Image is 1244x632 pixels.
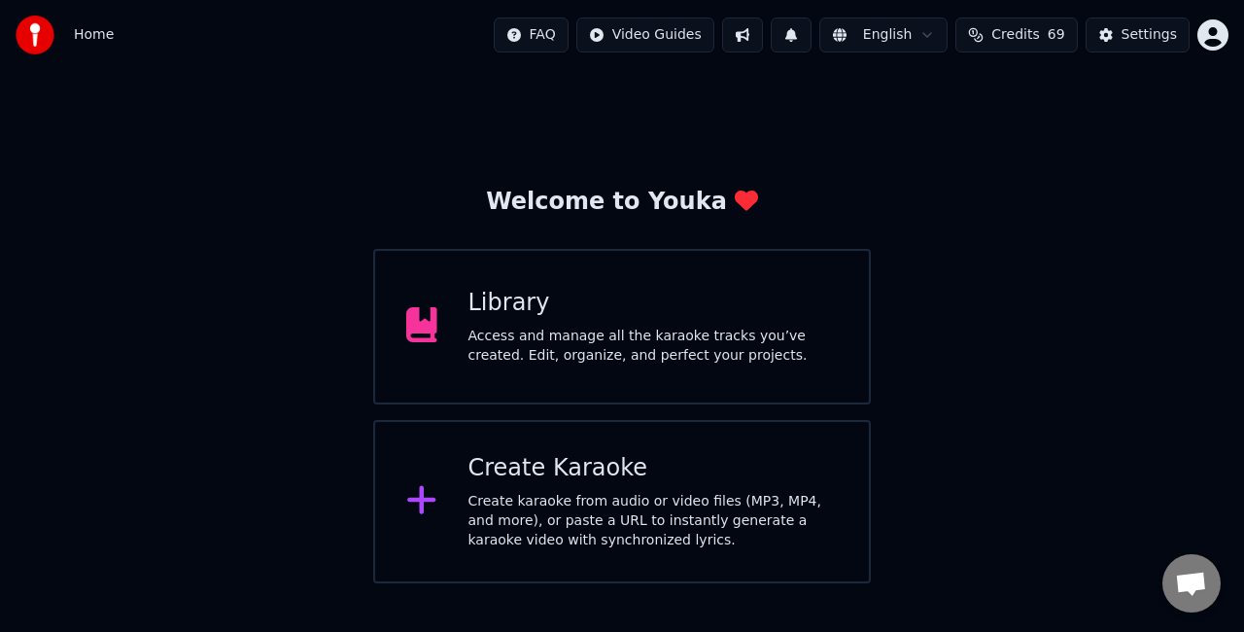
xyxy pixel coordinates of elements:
img: youka [16,16,54,54]
div: Settings [1122,25,1177,45]
div: Open chat [1162,554,1221,613]
span: 69 [1048,25,1065,45]
span: Home [74,25,114,45]
div: Library [468,288,839,319]
nav: breadcrumb [74,25,114,45]
div: Create karaoke from audio or video files (MP3, MP4, and more), or paste a URL to instantly genera... [468,492,839,550]
span: Credits [991,25,1039,45]
div: Access and manage all the karaoke tracks you’ve created. Edit, organize, and perfect your projects. [468,327,839,366]
button: Video Guides [576,18,714,53]
div: Create Karaoke [468,453,839,484]
button: Settings [1086,18,1190,53]
button: Credits69 [955,18,1077,53]
button: FAQ [494,18,569,53]
div: Welcome to Youka [486,187,758,218]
